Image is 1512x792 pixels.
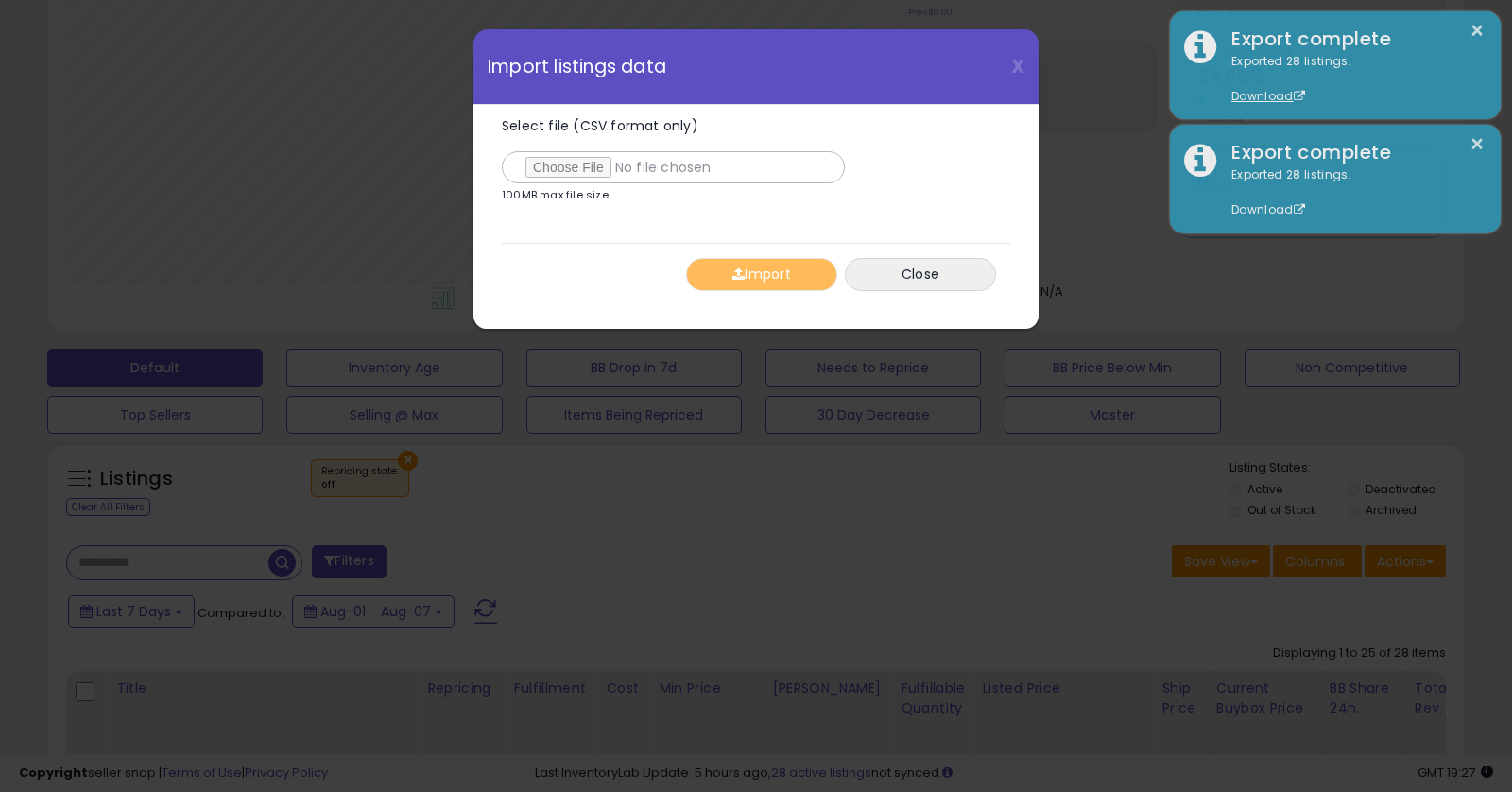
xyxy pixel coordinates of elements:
span: Import listings data [488,58,666,76]
button: Import [686,258,837,291]
a: Download [1231,201,1305,217]
button: × [1469,132,1485,156]
div: Exported 28 listings. [1217,53,1486,106]
a: Download [1231,88,1305,104]
span: Select file (CSV format only) [502,116,698,135]
div: Export complete [1217,26,1486,53]
div: Exported 28 listings. [1217,166,1486,219]
div: Export complete [1217,139,1486,166]
p: 100MB max file size [502,190,609,200]
span: X [1011,53,1024,79]
button: × [1469,19,1485,43]
button: Close [845,258,996,291]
